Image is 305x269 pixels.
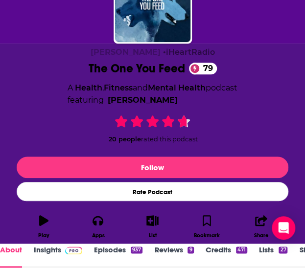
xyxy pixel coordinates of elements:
div: Bookmark [194,232,220,239]
a: InsightsPodchaser Pro [34,245,82,268]
button: Share [234,209,288,245]
a: Credits471 [206,245,247,268]
span: 79 [193,63,217,74]
a: Episodes937 [94,245,142,268]
button: List [125,209,180,245]
div: Play [38,232,49,239]
span: rated this podcast [141,135,198,143]
div: Share [254,232,269,239]
span: and [133,83,148,92]
a: Health [75,83,102,92]
img: Podchaser Pro [65,247,82,254]
span: featuring [68,94,237,107]
button: Bookmark [180,209,234,245]
a: iHeartRadio [166,47,215,57]
a: Lists27 [259,245,287,268]
span: , [102,83,104,92]
div: 27 [279,247,287,253]
div: List [149,232,157,239]
span: 20 people [109,135,141,143]
div: A podcast [68,82,237,107]
div: Apps [92,232,105,239]
span: [PERSON_NAME] [91,47,161,57]
div: 471 [236,247,247,253]
div: 20 peoplerated this podcast [79,114,226,143]
div: Open Intercom Messenger [272,216,295,240]
a: Reviews9 [154,245,193,268]
button: Apps [71,209,125,245]
div: 937 [131,247,142,253]
a: Eric Zimmer [108,94,178,107]
a: 79 [189,63,217,74]
button: Play [17,209,71,245]
a: Fitness [104,83,133,92]
button: Follow [17,157,288,178]
a: Mental Health [148,83,206,92]
div: Rate Podcast [17,182,288,201]
div: 9 [188,247,193,253]
span: • [163,47,215,57]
